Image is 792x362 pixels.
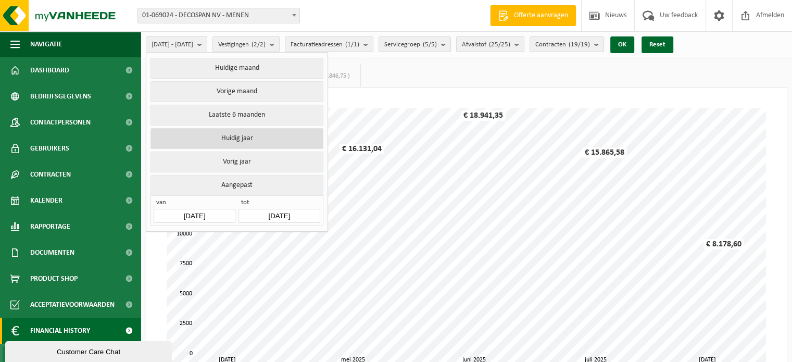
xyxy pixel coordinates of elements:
[30,214,70,240] span: Rapportage
[30,240,74,266] span: Documenten
[138,8,299,23] span: 01-069024 - DECOSPAN NV - MENEN
[252,41,266,48] count: (2/2)
[530,36,604,52] button: Contracten(19/19)
[535,37,590,53] span: Contracten
[285,36,373,52] button: Facturatieadressen(1/1)
[345,41,359,48] count: (1/1)
[30,83,91,109] span: Bedrijfsgegevens
[379,36,451,52] button: Servicegroep(5/5)
[511,10,571,21] span: Offerte aanvragen
[30,266,78,292] span: Product Shop
[461,110,506,121] div: € 18.941,35
[212,36,280,52] button: Vestigingen(2/2)
[137,8,300,23] span: 01-069024 - DECOSPAN NV - MENEN
[384,37,437,53] span: Servicegroep
[456,36,524,52] button: Afvalstof(25/25)
[150,105,323,126] button: Laatste 6 maanden
[462,37,510,53] span: Afvalstof
[315,73,350,79] span: (€ 1.846,75 )
[30,135,69,161] span: Gebruikers
[150,175,323,195] button: Aangepast
[703,239,744,249] div: € 8.178,60
[610,36,634,53] button: OK
[152,37,193,53] span: [DATE] - [DATE]
[489,41,510,48] count: (25/25)
[5,339,174,362] iframe: chat widget
[154,198,235,209] span: van
[340,144,384,154] div: € 16.131,04
[490,5,576,26] a: Offerte aanvragen
[30,292,115,318] span: Acceptatievoorwaarden
[423,41,437,48] count: (5/5)
[30,318,90,344] span: Financial History
[238,198,320,209] span: tot
[569,41,590,48] count: (19/19)
[150,128,323,149] button: Huidig jaar
[582,147,627,158] div: € 15.865,58
[642,36,673,53] button: Reset
[150,152,323,172] button: Vorig jaar
[150,81,323,102] button: Vorige maand
[30,31,62,57] span: Navigatie
[291,37,359,53] span: Facturatieadressen
[30,161,71,188] span: Contracten
[30,109,91,135] span: Contactpersonen
[30,57,69,83] span: Dashboard
[146,36,207,52] button: [DATE] - [DATE]
[218,37,266,53] span: Vestigingen
[30,188,62,214] span: Kalender
[150,58,323,79] button: Huidige maand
